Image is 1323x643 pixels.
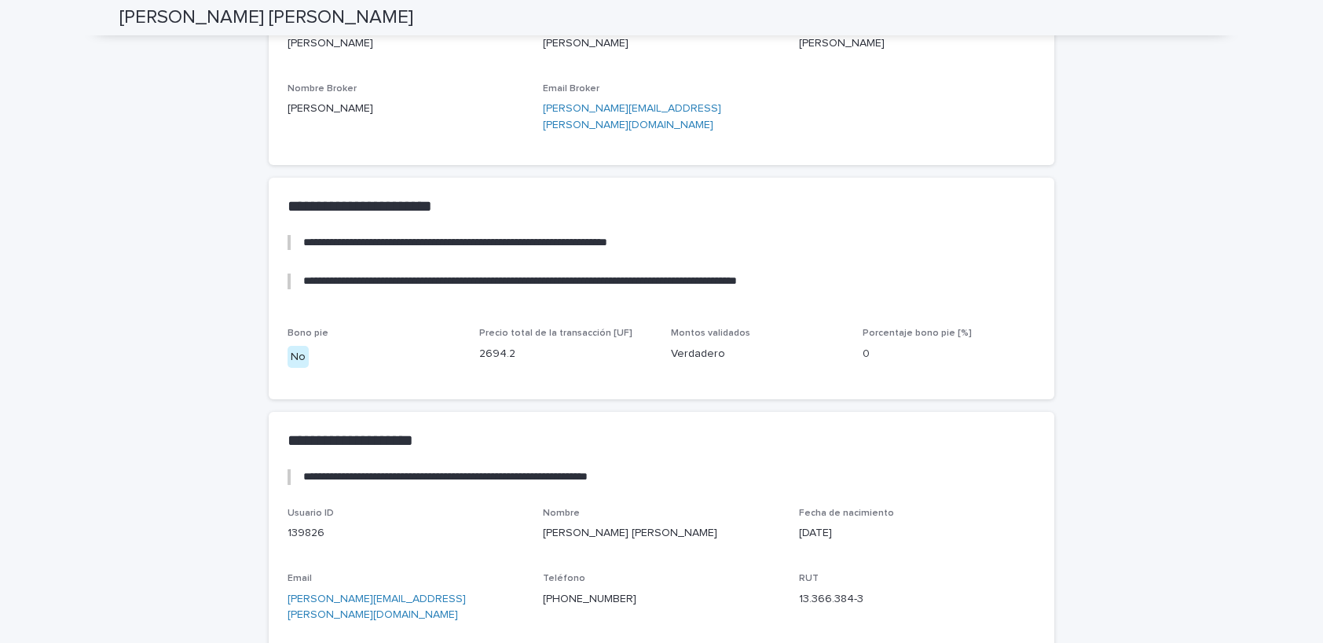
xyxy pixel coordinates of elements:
p: [DATE] [799,525,1035,542]
p: 2694.2 [479,346,652,362]
span: Email Broker [543,84,599,94]
p: [PERSON_NAME] [288,101,524,117]
span: Precio total de la transacción [UF] [479,329,632,338]
p: 139826 [288,525,524,542]
span: Porcentaje bono pie [%] [863,329,972,338]
span: Email [288,574,312,583]
p: [PHONE_NUMBER] [543,591,779,608]
p: [PERSON_NAME] [799,35,1035,52]
span: Fecha de nacimiento [799,509,894,518]
p: 0 [863,346,1035,362]
p: Verdadero [671,346,844,362]
p: 13.366.384-3 [799,591,1035,608]
span: Nombre [543,509,580,518]
p: [PERSON_NAME] [PERSON_NAME] [543,525,779,542]
span: Usuario ID [288,509,334,518]
span: Nombre Broker [288,84,357,94]
p: [PERSON_NAME] [543,35,779,52]
span: Montos validados [671,329,750,338]
div: No [288,346,309,369]
span: Bono pie [288,329,328,338]
span: Teléfono [543,574,585,583]
span: RUT [799,574,819,583]
h2: [PERSON_NAME] [PERSON_NAME] [119,6,413,29]
a: [PERSON_NAME][EMAIL_ADDRESS][PERSON_NAME][DOMAIN_NAME] [288,593,466,621]
a: [PERSON_NAME][EMAIL_ADDRESS][PERSON_NAME][DOMAIN_NAME] [543,101,779,134]
p: [PERSON_NAME] [288,35,524,52]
